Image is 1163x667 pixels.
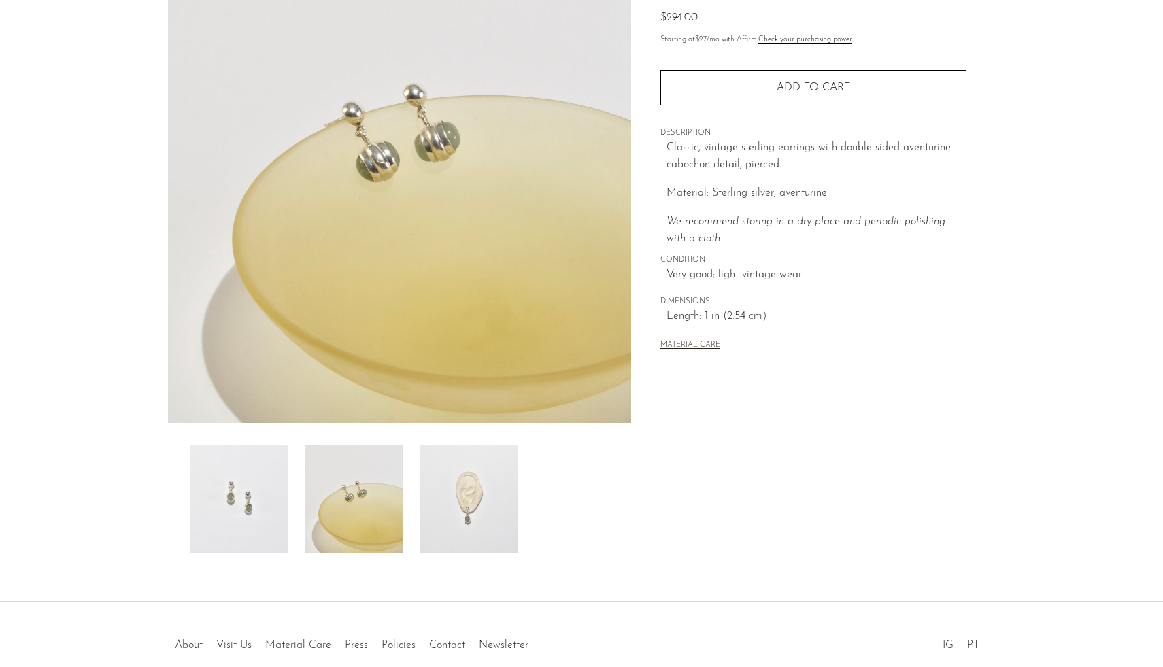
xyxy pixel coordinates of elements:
[175,640,203,651] a: About
[345,640,368,651] a: Press
[660,34,966,46] p: Starting at /mo with Affirm.
[382,640,416,651] a: Policies
[695,36,707,44] span: $27
[660,70,966,105] button: Add to cart
[667,139,966,174] p: Classic, vintage sterling earrings with double sided aventurine cabochon detail, pierced.
[265,640,331,651] a: Material Care
[943,640,954,651] a: IG
[660,296,966,308] span: DIMENSIONS
[936,629,986,655] ul: Social Medias
[660,127,966,139] span: DESCRIPTION
[667,308,966,326] span: Length: 1 in (2.54 cm)
[660,12,698,23] span: $294.00
[660,254,966,267] span: CONDITION
[190,445,288,553] img: Sterling Aventurine Earrings
[660,341,720,351] button: MATERIAL CARE
[758,36,852,44] a: Check your purchasing power - Learn more about Affirm Financing (opens in modal)
[429,640,465,651] a: Contact
[967,640,979,651] a: PT
[777,82,850,95] span: Add to cart
[667,216,945,245] i: We recommend storing in a dry place and periodic polishing with a cloth.
[168,629,535,655] ul: Quick links
[667,267,966,284] span: Very good; light vintage wear.
[216,640,252,651] a: Visit Us
[305,445,403,553] img: Sterling Aventurine Earrings
[420,445,518,553] img: Sterling Aventurine Earrings
[667,185,966,203] p: Material: Sterling silver, aventurine.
